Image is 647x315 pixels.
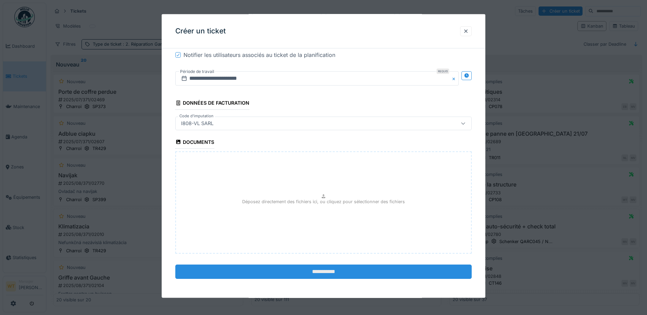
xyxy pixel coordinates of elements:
div: Documents [175,137,214,148]
p: Déposez directement des fichiers ici, ou cliquez pour sélectionner des fichiers [242,198,405,205]
div: Notifier les utilisateurs associés au ticket de la planification [183,51,335,59]
label: Période de travail [179,68,215,75]
label: Code d'imputation [178,113,215,119]
div: I808-VL SARL [178,119,216,127]
button: Close [451,71,459,86]
h3: Créer un ticket [175,27,226,35]
div: Données de facturation [175,98,249,109]
div: Requis [437,69,449,74]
